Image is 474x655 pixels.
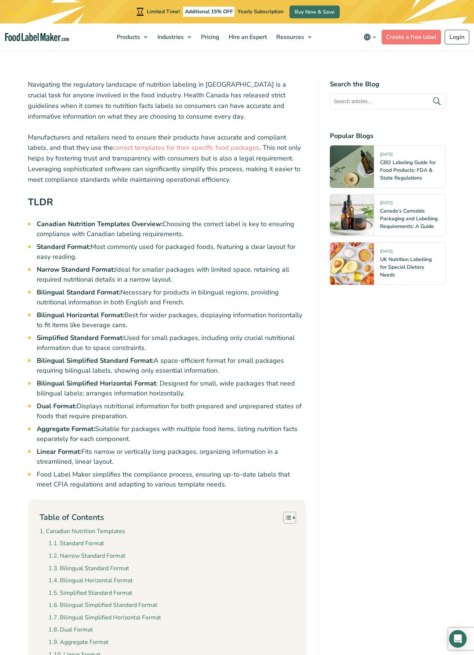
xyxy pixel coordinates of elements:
[37,402,77,410] strong: Dual Format:
[37,447,81,456] strong: Linear Format:
[37,265,115,274] strong: Narrow Standard Format:
[445,30,469,44] a: Login
[40,527,125,536] a: Canadian Nutrition Templates
[37,287,306,307] li: Necessary for products in bilingual regions, providing nutritional information in both English an...
[37,401,306,421] li: Displays nutritional information for both prepared and unprepared states of foods that require pr...
[28,132,306,185] p: Manufacturers and retailers need to ensure their products have accurate and compliant labels, and...
[380,249,393,257] span: [DATE]
[48,576,133,586] a: Bilingual Horizontal Format
[37,242,306,262] li: Most commonly used for packaged foods, featuring a clear layout for easy reading.
[48,551,125,561] a: Narrow Standard Format
[48,539,104,549] a: Standard Format
[37,242,91,251] strong: Standard Format:
[40,512,104,523] p: Table of Contents
[114,33,141,41] span: Products
[37,379,156,388] strong: Bilingual Simplified Horizontal Format
[380,200,393,209] span: [DATE]
[37,470,306,489] li: Food Label Maker simplifies the compliance process, ensuring up-to-date labels that meet CFIA reg...
[37,447,306,467] li: Fits narrow or vertically long packages, organizing information in a streamlined, linear layout.
[28,79,306,122] p: Navigating the regulatory landscape of nutrition labeling in [GEOGRAPHIC_DATA] is a crucial task ...
[37,356,306,376] li: A space-efficient format for small packages requiring bilingual labels, showing only essential in...
[226,33,268,41] span: Hire an Expert
[153,23,195,51] a: Industries
[224,23,270,51] a: Hire an Expert
[380,256,432,278] a: UK Nutrition Labelling for Special Dietary Needs
[112,23,151,51] a: Products
[37,424,95,433] strong: Aggregate Format:
[449,630,467,648] div: Open Intercom Messenger
[48,638,109,647] a: Aggregate Format
[37,356,154,365] strong: Bilingual Simplified Standard Format:
[37,424,306,444] li: Suitable for packages with multiple food items, listing nutrition facts separately for each compo...
[28,196,53,209] strong: TLDR
[197,23,222,51] a: Pricing
[37,311,124,319] strong: Bilingual Horizontal Format:
[330,131,446,141] h4: Popular Blogs
[147,8,180,15] span: Limited Time!
[37,219,306,239] li: Choosing the correct label is key to ensuring compliance with Canadian labeling requirements.
[238,8,284,15] span: Yearly Subscription
[382,30,441,44] a: Create a free label
[37,333,124,342] strong: Simplified Standard Format:
[48,589,132,598] a: Simplified Standard Format
[330,79,446,89] h4: Search the Blog
[37,220,163,228] strong: Canadian Nutrition Templates Overview:
[48,625,93,635] a: Dual Format
[380,152,393,160] span: [DATE]
[380,207,438,230] a: Canada’s Cannabis Packaging and Labelling Requirements: A Guide
[274,33,305,41] span: Resources
[278,511,294,524] a: Toggle Table of Content
[37,333,306,353] li: Used for small packages, including only crucial nutritional information due to space constraints.
[113,143,259,152] a: correct templates for their specific food packages
[37,379,306,398] li: : Designed for small, wide packages that need bilingual labels; arranges information horizontally.
[272,23,315,51] a: Resources
[48,601,157,610] a: Bilingual Simplified Standard Format
[330,94,446,109] input: Search articles...
[155,33,185,41] span: Industries
[199,33,220,41] span: Pricing
[37,265,306,285] li: Ideal for smaller packages with limited space, retaining all required nutritional details in a na...
[37,310,306,330] li: Best for wider packages, displaying information horizontally to fit items like beverage cans.
[37,288,120,297] strong: Bilingual Standard Format:
[48,613,161,623] a: Bilingual Simplified Horizontal Format
[183,7,235,17] span: Additional 15% OFF
[380,159,436,181] a: CBD Labeling Guide for Food Products: FDA & State Regulations
[289,6,340,18] a: Buy Now & Save
[48,564,129,573] a: Bilingual Standard Format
